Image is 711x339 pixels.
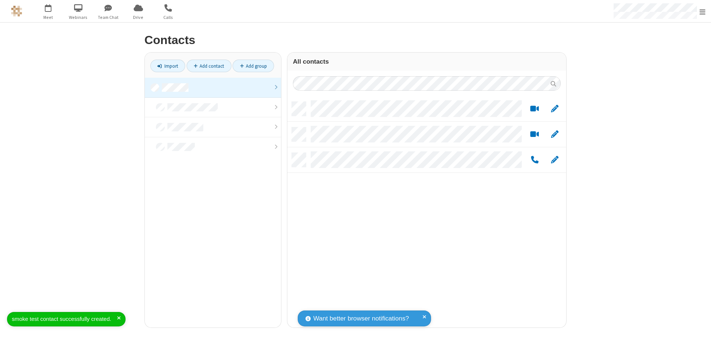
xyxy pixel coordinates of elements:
h3: All contacts [293,58,561,65]
button: Edit [547,104,562,114]
h2: Contacts [144,34,567,47]
span: Meet [34,14,62,21]
span: Drive [124,14,152,21]
button: Edit [547,155,562,165]
div: grid [287,96,566,328]
button: Start a video meeting [527,104,542,114]
span: Want better browser notifications? [313,314,409,323]
button: Edit [547,130,562,139]
span: Calls [154,14,182,21]
a: Add contact [187,60,231,72]
button: Start a video meeting [527,130,542,139]
a: Add group [233,60,274,72]
img: QA Selenium DO NOT DELETE OR CHANGE [11,6,22,17]
span: Webinars [64,14,92,21]
span: Team Chat [94,14,122,21]
div: smoke test contact successfully created. [12,315,117,323]
button: Call by phone [527,155,542,165]
a: Import [150,60,185,72]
